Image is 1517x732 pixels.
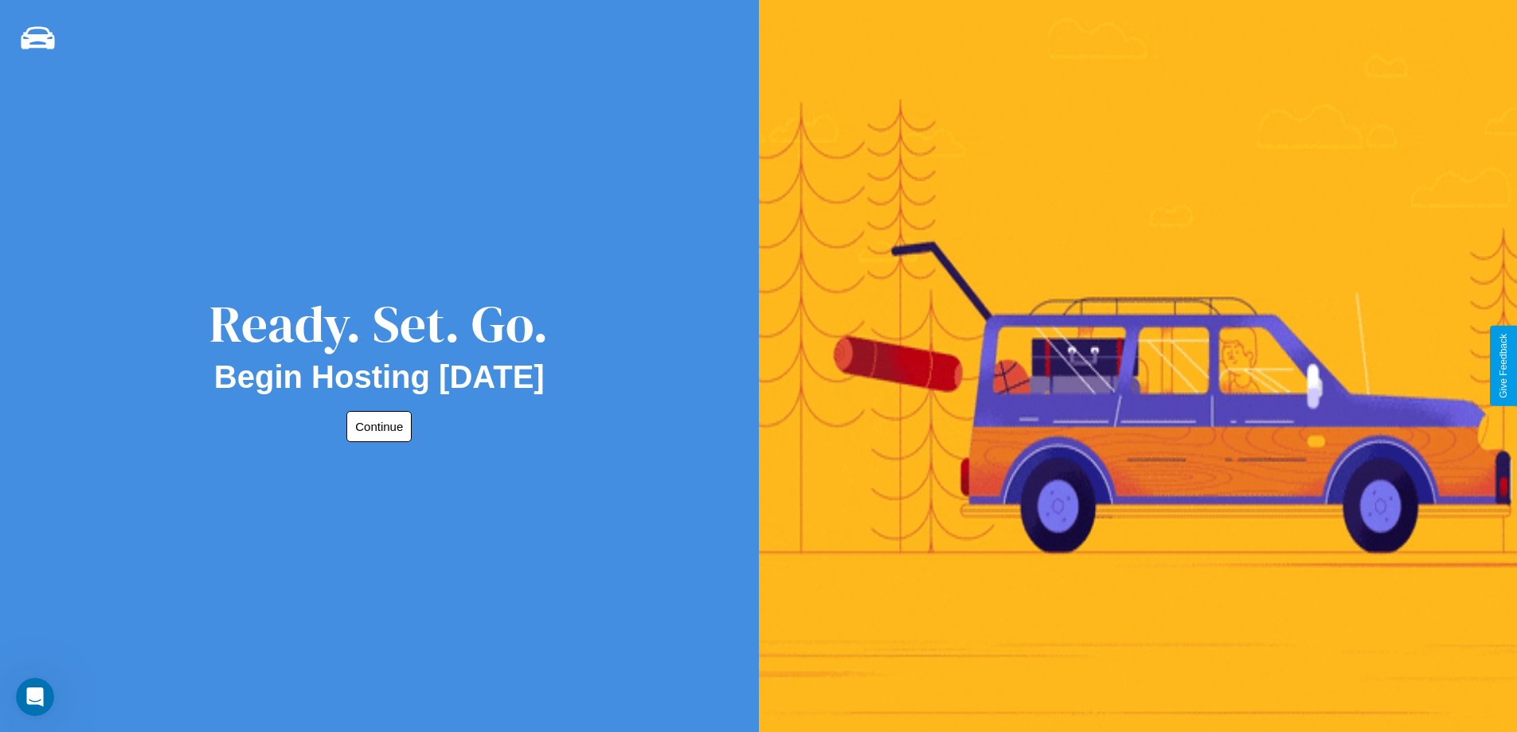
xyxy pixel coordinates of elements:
div: Ready. Set. Go. [209,288,549,359]
iframe: Intercom live chat [16,678,54,716]
h2: Begin Hosting [DATE] [214,359,545,395]
button: Continue [346,411,412,442]
div: Give Feedback [1498,334,1509,398]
